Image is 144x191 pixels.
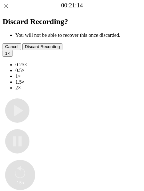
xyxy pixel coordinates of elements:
li: You will not be able to recover this once discarded. [15,32,141,38]
span: 1 [5,51,7,56]
a: 00:21:14 [61,2,83,9]
button: 1× [3,50,12,57]
li: 2× [15,85,141,91]
button: Cancel [3,43,21,50]
li: 0.25× [15,62,141,68]
li: 1.5× [15,79,141,85]
button: Discard Recording [22,43,63,50]
h2: Discard Recording? [3,17,141,26]
li: 1× [15,73,141,79]
li: 0.5× [15,68,141,73]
